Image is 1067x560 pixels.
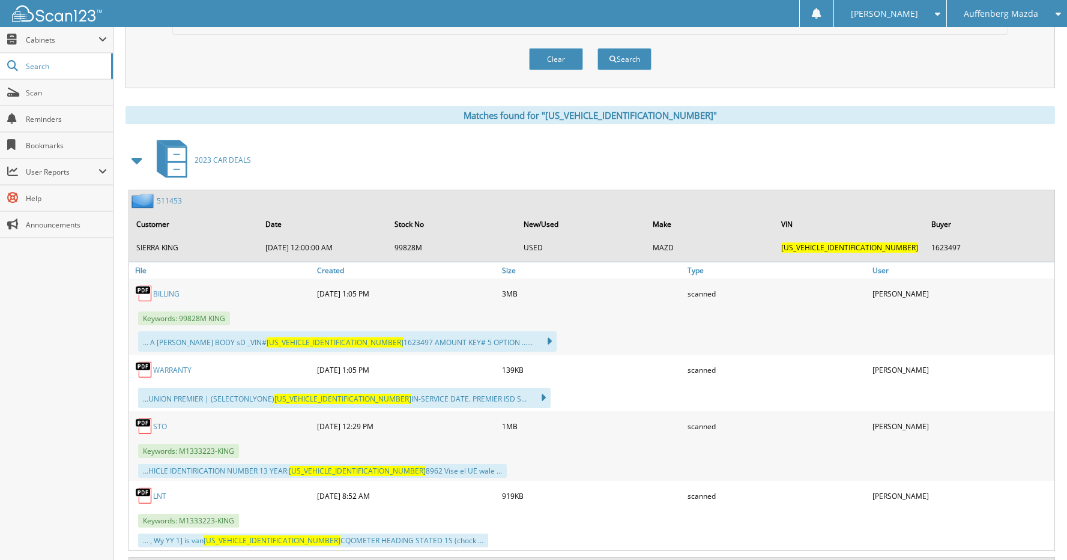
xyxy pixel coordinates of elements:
[26,193,107,203] span: Help
[781,242,918,253] span: [US_VEHICLE_IDENTIFICATION_NUMBER]
[157,196,182,206] a: 511453
[289,466,426,476] span: [US_VEHICLE_IDENTIFICATION_NUMBER]
[138,514,239,528] span: Keywords: M1333223-KING
[775,212,924,236] th: VIN
[195,155,251,165] span: 2023 CAR DEALS
[925,212,1053,236] th: Buyer
[518,212,645,236] th: New/Used
[138,444,239,458] span: Keywords: M1333223-KING
[129,262,314,278] a: File
[685,262,869,278] a: Type
[26,61,105,71] span: Search
[135,487,153,505] img: PDF.png
[869,262,1054,278] a: User
[499,414,684,438] div: 1MB
[130,238,258,257] td: SIERRA KING
[26,140,107,151] span: Bookmarks
[314,358,499,382] div: [DATE] 1:05 PM
[135,417,153,435] img: PDF.png
[153,421,167,432] a: STO
[26,167,98,177] span: User Reports
[138,464,507,478] div: ...HICLE IDENTIRICATION NUMBER 13 YEAR: 8962 Vise el UE wale ...
[388,238,516,257] td: 99828M
[529,48,583,70] button: Clear
[12,5,102,22] img: scan123-logo-white.svg
[869,282,1054,306] div: [PERSON_NAME]
[685,484,869,508] div: scanned
[125,106,1055,124] div: Matches found for "[US_VEHICLE_IDENTIFICATION_NUMBER]"
[647,238,774,257] td: MAZD
[597,48,651,70] button: Search
[851,10,918,17] span: [PERSON_NAME]
[153,289,180,299] a: BILLING
[138,388,551,408] div: ...UNION PREMIER | (SELECTONLYONE) IN-SERVICE DATE. PREMIER ISD S...
[314,484,499,508] div: [DATE] 8:52 AM
[499,262,684,278] a: Size
[274,394,411,404] span: [US_VEHICLE_IDENTIFICATION_NUMBER]
[153,365,192,375] a: WARRANTY
[138,534,488,547] div: ... , Wy YY 1] is van CQOMETER HEADING STATED 1S (chock ...
[685,282,869,306] div: scanned
[135,285,153,303] img: PDF.png
[685,358,869,382] div: scanned
[647,212,774,236] th: Make
[499,282,684,306] div: 3MB
[925,238,1053,257] td: 1623497
[26,220,107,230] span: Announcements
[135,361,153,379] img: PDF.png
[499,484,684,508] div: 919KB
[388,212,516,236] th: Stock No
[259,238,387,257] td: [DATE] 12:00:00 AM
[150,136,251,184] a: 2023 CAR DEALS
[314,282,499,306] div: [DATE] 1:05 PM
[26,35,98,45] span: Cabinets
[314,262,499,278] a: Created
[130,212,258,236] th: Customer
[131,193,157,208] img: folder2.png
[869,484,1054,508] div: [PERSON_NAME]
[869,358,1054,382] div: [PERSON_NAME]
[869,414,1054,438] div: [PERSON_NAME]
[138,331,557,352] div: ... A [PERSON_NAME] BODY sD _VIN# 1623497 AMOUNT KEY# 5 OPTION ......
[1007,502,1067,560] iframe: Chat Widget
[518,238,645,257] td: USED
[204,535,340,546] span: [US_VEHICLE_IDENTIFICATION_NUMBER]
[314,414,499,438] div: [DATE] 12:29 PM
[153,491,166,501] a: LNT
[259,212,387,236] th: Date
[267,337,404,348] span: [US_VEHICLE_IDENTIFICATION_NUMBER]
[499,358,684,382] div: 139KB
[26,88,107,98] span: Scan
[138,312,230,325] span: Keywords: 99828M KING
[964,10,1038,17] span: Auffenberg Mazda
[26,114,107,124] span: Reminders
[685,414,869,438] div: scanned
